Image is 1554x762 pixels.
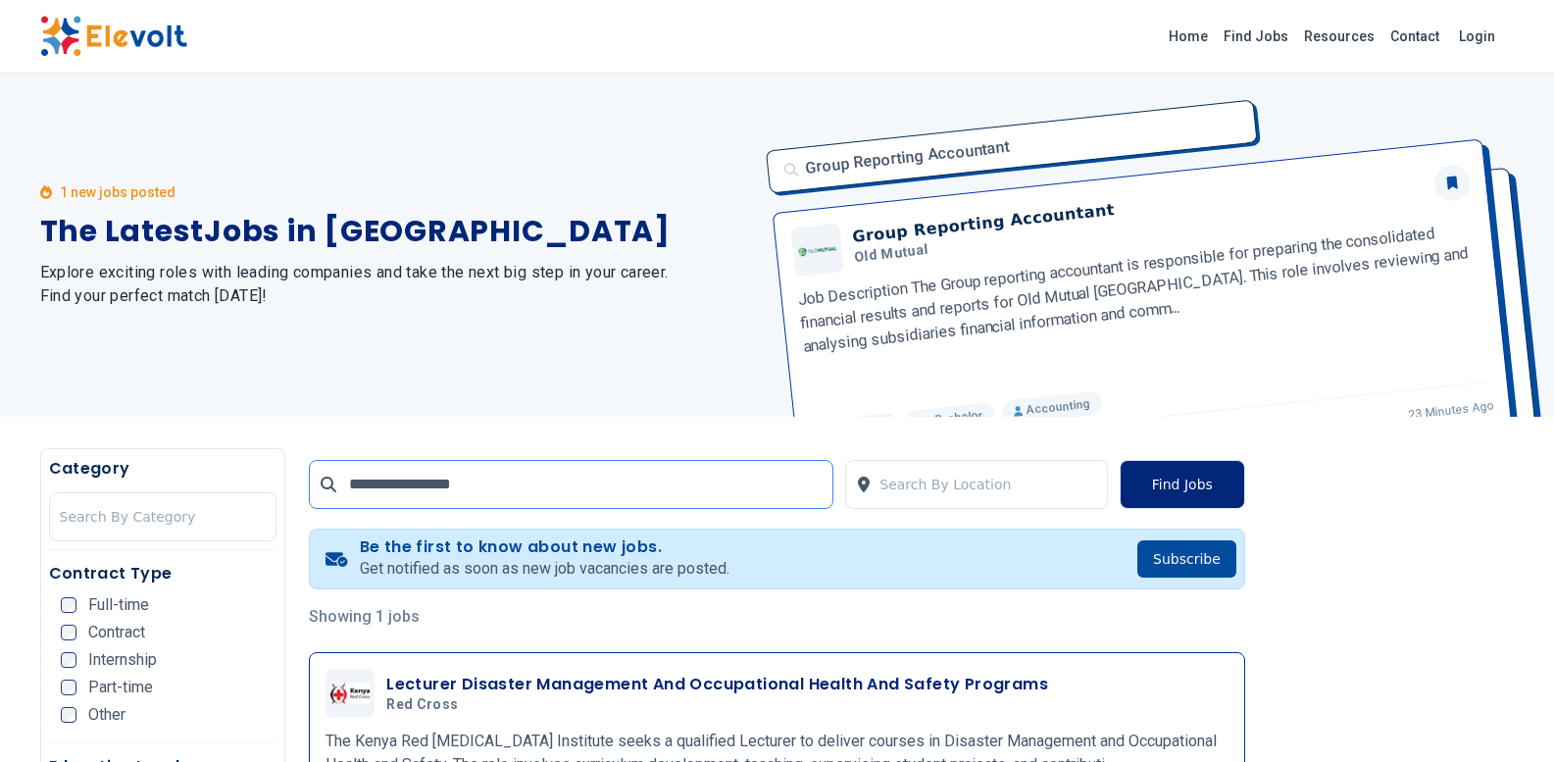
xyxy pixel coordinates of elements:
[386,696,458,714] span: Red cross
[40,16,187,57] img: Elevolt
[88,597,149,613] span: Full-time
[386,673,1048,696] h3: Lecturer Disaster Management And Occupational Health And Safety Programs
[1456,668,1554,762] iframe: Chat Widget
[88,680,153,695] span: Part-time
[1216,21,1296,52] a: Find Jobs
[1296,21,1382,52] a: Resources
[61,597,76,613] input: Full-time
[60,182,175,202] p: 1 new jobs posted
[309,605,1245,629] p: Showing 1 jobs
[330,683,370,704] img: Red cross
[1161,21,1216,52] a: Home
[49,562,277,585] h5: Contract Type
[49,457,277,481] h5: Category
[88,707,125,723] span: Other
[61,680,76,695] input: Part-time
[40,214,754,249] h1: The Latest Jobs in [GEOGRAPHIC_DATA]
[88,652,157,668] span: Internship
[88,625,145,640] span: Contract
[360,557,729,581] p: Get notified as soon as new job vacancies are posted.
[360,537,729,557] h4: Be the first to know about new jobs.
[61,625,76,640] input: Contract
[61,707,76,723] input: Other
[1447,17,1507,56] a: Login
[61,652,76,668] input: Internship
[1382,21,1447,52] a: Contact
[1120,460,1245,509] button: Find Jobs
[40,261,754,308] h2: Explore exciting roles with leading companies and take the next big step in your career. Find you...
[1137,540,1236,578] button: Subscribe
